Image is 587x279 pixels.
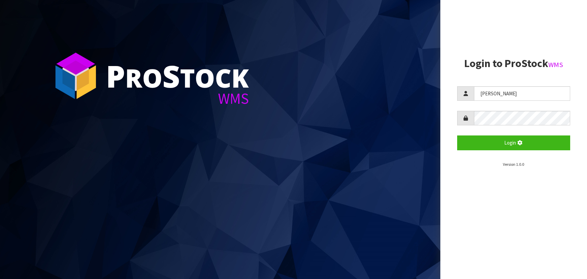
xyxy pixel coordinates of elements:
small: WMS [548,60,563,69]
span: S [162,55,180,96]
h2: Login to ProStock [457,58,570,69]
span: P [106,55,125,96]
div: WMS [106,91,249,106]
small: Version 1.0.0 [503,162,524,167]
input: Username [474,86,570,101]
button: Login [457,135,570,150]
div: ro tock [106,61,249,91]
img: ProStock Cube [50,51,101,101]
